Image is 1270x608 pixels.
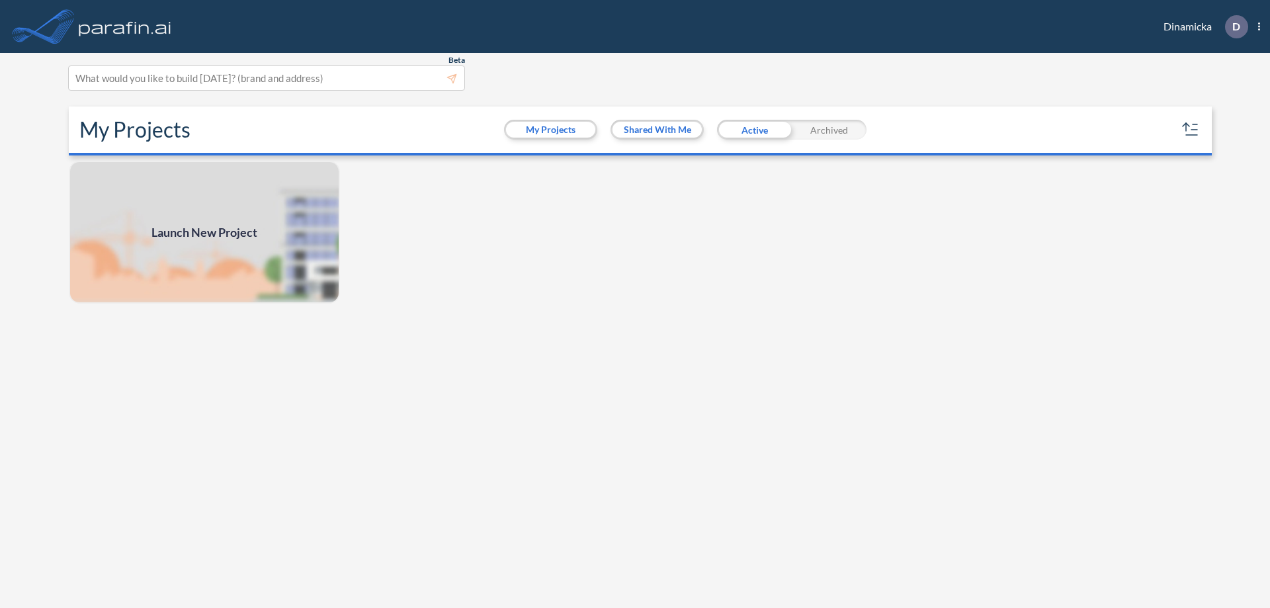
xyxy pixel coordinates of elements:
[717,120,792,140] div: Active
[76,13,174,40] img: logo
[792,120,867,140] div: Archived
[151,224,257,241] span: Launch New Project
[1232,21,1240,32] p: D
[79,117,190,142] h2: My Projects
[69,161,340,304] a: Launch New Project
[448,55,465,65] span: Beta
[1180,119,1201,140] button: sort
[613,122,702,138] button: Shared With Me
[1144,15,1260,38] div: Dinamicka
[69,161,340,304] img: add
[506,122,595,138] button: My Projects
